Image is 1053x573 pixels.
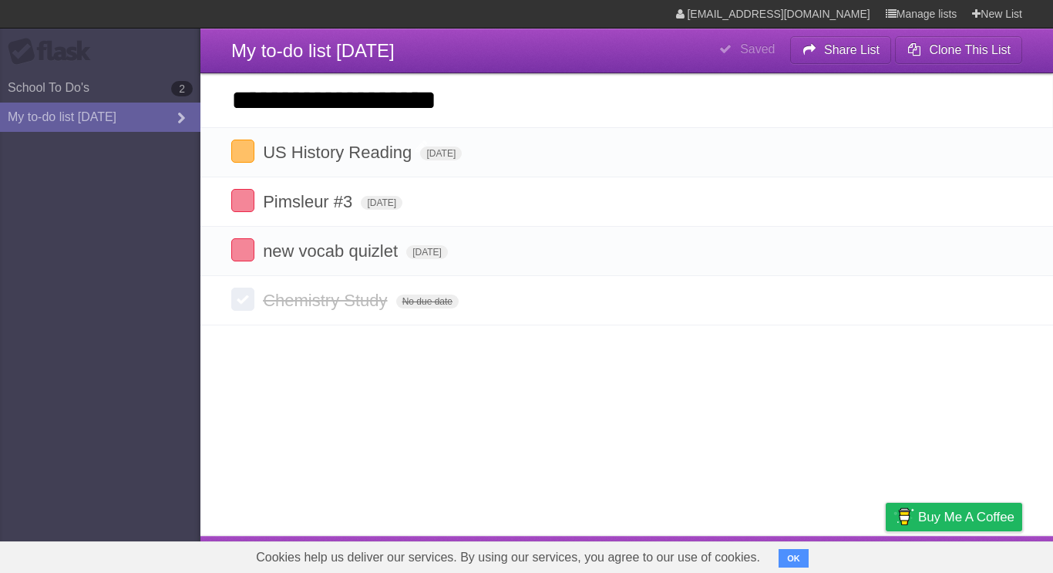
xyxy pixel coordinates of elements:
a: Privacy [866,540,906,569]
span: new vocab quizlet [263,241,402,261]
span: Cookies help us deliver our services. By using our services, you agree to our use of cookies. [241,542,775,573]
span: [DATE] [361,196,402,210]
span: [DATE] [406,245,448,259]
a: Developers [732,540,794,569]
div: Flask [8,38,100,66]
span: [DATE] [420,147,462,160]
button: Share List [790,36,892,64]
span: Buy me a coffee [918,504,1014,531]
span: My to-do list [DATE] [231,40,395,61]
label: Done [231,140,254,163]
button: OK [779,549,809,568]
a: Suggest a feature [925,540,1022,569]
a: Terms [813,540,847,569]
b: Clone This List [929,43,1011,56]
label: Done [231,288,254,311]
label: Done [231,238,254,261]
a: About [681,540,713,569]
b: Share List [824,43,880,56]
span: Chemistry Study [263,291,391,310]
button: Clone This List [895,36,1022,64]
b: 2 [171,81,193,96]
span: US History Reading [263,143,415,162]
img: Buy me a coffee [893,504,914,530]
label: Done [231,189,254,212]
b: Saved [740,42,775,56]
span: No due date [396,295,459,308]
span: Pimsleur #3 [263,192,356,211]
a: Buy me a coffee [886,503,1022,531]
